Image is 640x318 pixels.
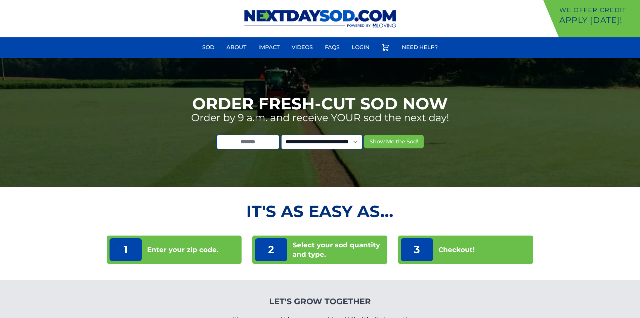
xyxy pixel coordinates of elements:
[254,39,284,56] a: Impact
[398,39,442,56] a: Need Help?
[110,238,142,261] p: 1
[198,39,218,56] a: Sod
[401,238,433,261] p: 3
[191,112,449,124] p: Order by 9 a.m. and receive YOUR sod the next day!
[147,245,218,254] p: Enter your zip code.
[364,135,424,148] button: Show Me the Sod!
[222,39,250,56] a: About
[559,15,637,26] p: Apply [DATE]!
[348,39,374,56] a: Login
[233,296,407,307] h4: Let's Grow Together
[321,39,344,56] a: FAQs
[192,96,448,112] h1: Order Fresh-Cut Sod Now
[107,203,534,219] h2: It's as Easy As...
[288,39,317,56] a: Videos
[438,245,475,254] p: Checkout!
[255,238,287,261] p: 2
[293,240,385,259] p: Select your sod quantity and type.
[559,5,637,15] p: We offer Credit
